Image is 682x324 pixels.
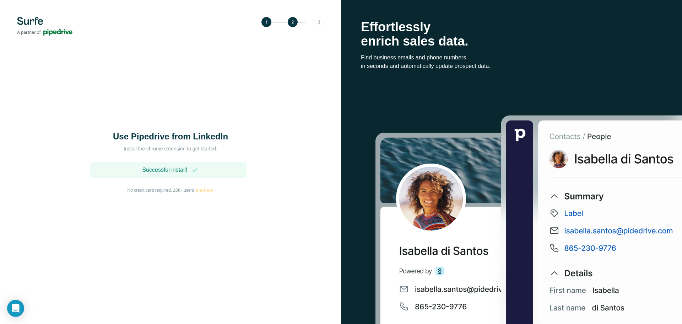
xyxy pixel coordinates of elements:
[142,166,187,174] span: Successful install!
[17,17,72,36] img: Surfe's logo
[128,187,194,193] span: No credit card required. 20k+ users
[99,131,242,142] h1: Use Pipedrive from LinkedIn
[361,53,662,62] p: Find business emails and phone numbers
[361,62,662,70] p: in seconds and automatically update prospect data.
[7,300,24,317] div: Open Intercom Messenger
[261,17,324,27] img: Step 2
[99,145,242,152] p: Install the chrome extension to get started.
[375,114,682,324] img: Surfe Stock Photo - Selling good vibes
[361,20,662,34] p: Effortlessly
[361,34,662,48] p: enrich sales data.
